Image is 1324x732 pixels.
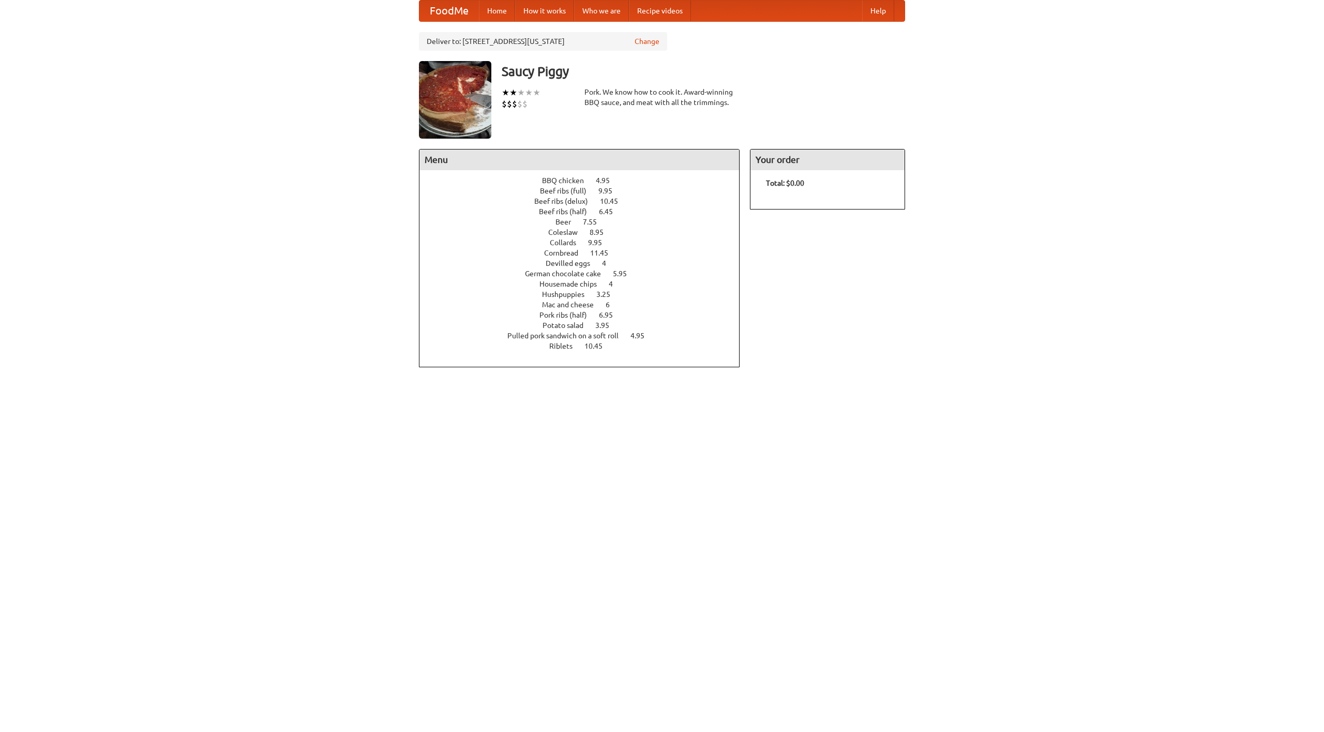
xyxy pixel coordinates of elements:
li: $ [512,98,517,110]
a: Help [862,1,894,21]
span: Riblets [549,342,583,350]
li: ★ [502,87,509,98]
span: Housemade chips [539,280,607,288]
a: How it works [515,1,574,21]
span: 6.95 [599,311,623,319]
a: Potato salad 3.95 [543,321,628,330]
span: 10.45 [600,197,628,205]
span: 9.95 [588,238,612,247]
a: Pork ribs (half) 6.95 [539,311,632,319]
span: Pulled pork sandwich on a soft roll [507,332,629,340]
span: 6 [606,301,620,309]
a: Riblets 10.45 [549,342,622,350]
li: ★ [509,87,517,98]
span: 11.45 [590,249,619,257]
span: Beer [555,218,581,226]
span: Devilled eggs [546,259,600,267]
span: Mac and cheese [542,301,604,309]
span: 5.95 [613,270,637,278]
span: Beef ribs (half) [539,207,597,216]
span: Pork ribs (half) [539,311,597,319]
a: Beef ribs (delux) 10.45 [534,197,637,205]
a: BBQ chicken 4.95 [542,176,629,185]
a: Change [635,36,659,47]
div: Pork. We know how to cook it. Award-winning BBQ sauce, and meat with all the trimmings. [584,87,740,108]
span: 9.95 [598,187,623,195]
span: Beef ribs (full) [540,187,597,195]
h4: Your order [750,150,905,170]
li: $ [522,98,528,110]
a: Collards 9.95 [550,238,621,247]
a: FoodMe [419,1,479,21]
span: Potato salad [543,321,594,330]
span: 4 [609,280,623,288]
li: ★ [525,87,533,98]
li: $ [507,98,512,110]
a: Hushpuppies 3.25 [542,290,629,298]
span: 3.25 [596,290,621,298]
a: Pulled pork sandwich on a soft roll 4.95 [507,332,664,340]
span: 4.95 [630,332,655,340]
span: 4.95 [596,176,620,185]
a: German chocolate cake 5.95 [525,270,646,278]
img: angular.jpg [419,61,491,139]
a: Devilled eggs 4 [546,259,625,267]
span: 3.95 [595,321,620,330]
h3: Saucy Piggy [502,61,905,82]
span: 4 [602,259,616,267]
a: Cornbread 11.45 [544,249,627,257]
span: Collards [550,238,586,247]
span: 8.95 [590,228,614,236]
li: $ [517,98,522,110]
a: Housemade chips 4 [539,280,632,288]
a: Who we are [574,1,629,21]
span: Cornbread [544,249,589,257]
div: Deliver to: [STREET_ADDRESS][US_STATE] [419,32,667,51]
span: German chocolate cake [525,270,611,278]
a: Coleslaw 8.95 [548,228,623,236]
span: BBQ chicken [542,176,594,185]
li: $ [502,98,507,110]
a: Beef ribs (half) 6.45 [539,207,632,216]
a: Recipe videos [629,1,691,21]
li: ★ [517,87,525,98]
span: 6.45 [599,207,623,216]
li: ★ [533,87,540,98]
b: Total: $0.00 [766,179,804,187]
span: Hushpuppies [542,290,595,298]
a: Home [479,1,515,21]
span: 7.55 [583,218,607,226]
a: Mac and cheese 6 [542,301,629,309]
span: 10.45 [584,342,613,350]
a: Beef ribs (full) 9.95 [540,187,631,195]
h4: Menu [419,150,739,170]
span: Beef ribs (delux) [534,197,598,205]
span: Coleslaw [548,228,588,236]
a: Beer 7.55 [555,218,616,226]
